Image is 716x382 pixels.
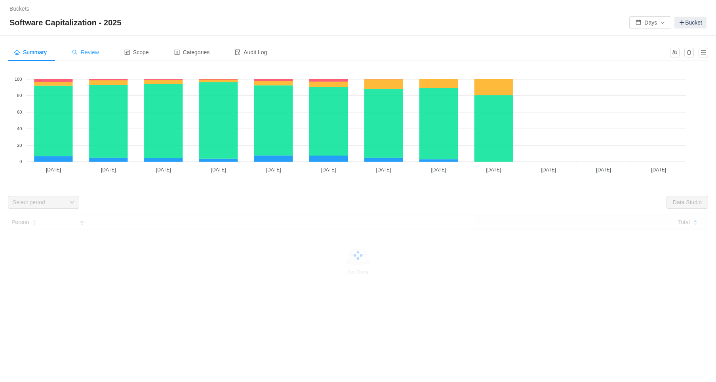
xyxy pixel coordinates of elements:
[651,167,666,173] tspan: [DATE]
[174,49,210,55] span: Categories
[699,48,708,57] button: icon: menu
[486,167,501,173] tspan: [DATE]
[14,49,20,55] i: icon: home
[19,159,22,164] tspan: 0
[541,167,556,173] tspan: [DATE]
[124,49,149,55] span: Scope
[72,49,99,55] span: Review
[14,49,47,55] span: Summary
[17,93,22,98] tspan: 80
[174,49,180,55] i: icon: profile
[235,49,240,55] i: icon: audit
[596,167,611,173] tspan: [DATE]
[235,49,267,55] span: Audit Log
[266,167,281,173] tspan: [DATE]
[17,110,22,114] tspan: 60
[17,143,22,148] tspan: 20
[321,167,336,173] tspan: [DATE]
[70,200,74,205] i: icon: down
[124,49,130,55] i: icon: control
[670,48,680,57] button: icon: team
[10,16,126,29] span: Software Capitalization - 2025
[101,167,116,173] tspan: [DATE]
[10,6,29,12] a: Buckets
[431,167,446,173] tspan: [DATE]
[17,126,22,131] tspan: 40
[674,17,706,29] a: Bucket
[211,167,226,173] tspan: [DATE]
[15,77,22,82] tspan: 100
[46,167,61,173] tspan: [DATE]
[13,198,66,206] div: Select period
[72,49,78,55] i: icon: search
[376,167,391,173] tspan: [DATE]
[156,167,171,173] tspan: [DATE]
[684,48,694,57] button: icon: bell
[629,16,671,29] button: icon: calendarDaysicon: down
